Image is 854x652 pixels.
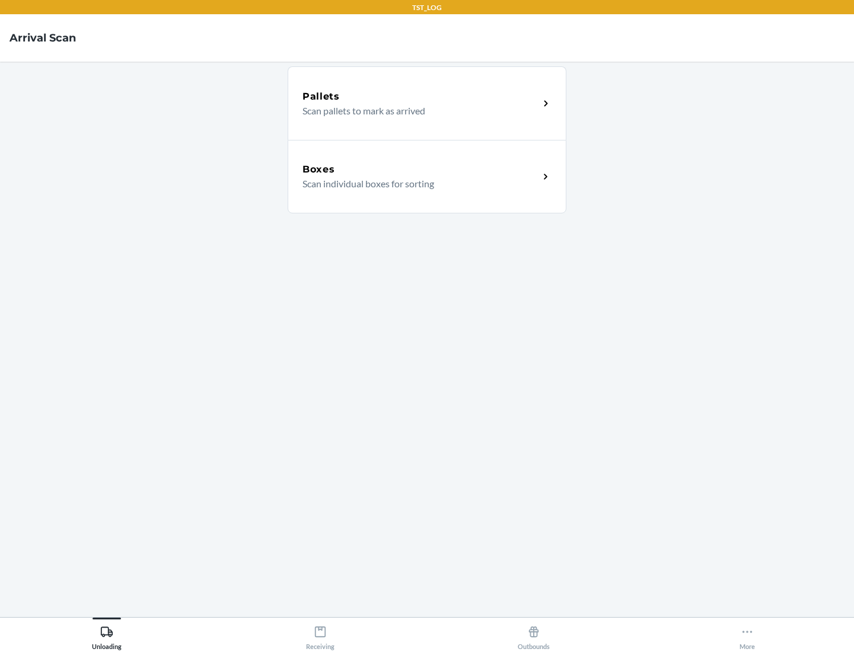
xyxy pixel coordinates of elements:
h4: Arrival Scan [9,30,76,46]
p: Scan pallets to mark as arrived [302,104,530,118]
div: Receiving [306,621,334,650]
h5: Pallets [302,90,340,104]
div: Unloading [92,621,122,650]
p: Scan individual boxes for sorting [302,177,530,191]
button: More [640,618,854,650]
div: Outbounds [518,621,550,650]
button: Outbounds [427,618,640,650]
a: PalletsScan pallets to mark as arrived [288,66,566,140]
p: TST_LOG [412,2,442,13]
div: More [740,621,755,650]
a: BoxesScan individual boxes for sorting [288,140,566,213]
button: Receiving [213,618,427,650]
h5: Boxes [302,162,335,177]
